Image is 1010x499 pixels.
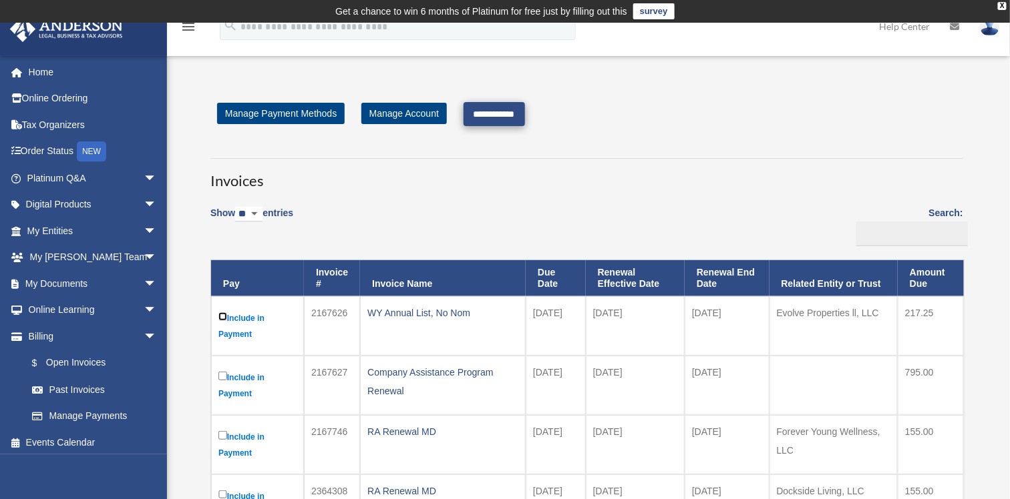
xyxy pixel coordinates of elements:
[9,244,177,271] a: My [PERSON_NAME] Teamarrow_drop_down
[9,323,170,350] a: Billingarrow_drop_down
[526,296,586,356] td: [DATE]
[218,312,227,321] input: Include in Payment
[210,205,293,235] label: Show entries
[852,205,963,246] label: Search:
[218,428,297,461] label: Include in Payment
[9,297,177,324] a: Online Learningarrow_drop_down
[218,372,227,380] input: Include in Payment
[304,296,360,356] td: 2167626
[19,403,170,430] a: Manage Payments
[180,23,196,35] a: menu
[898,356,964,415] td: 795.00
[19,376,170,403] a: Past Invoices
[685,415,770,474] td: [DATE]
[144,270,170,298] span: arrow_drop_down
[9,217,177,244] a: My Entitiesarrow_drop_down
[19,350,164,377] a: $Open Invoices
[144,165,170,192] span: arrow_drop_down
[856,221,968,247] input: Search:
[367,304,518,322] div: WY Annual List, No Nom
[217,103,345,124] a: Manage Payment Methods
[218,310,297,342] label: Include in Payment
[770,296,898,356] td: Evolve Properties ll, LLC
[218,369,297,402] label: Include in Payment
[526,356,586,415] td: [DATE]
[144,191,170,219] span: arrow_drop_down
[898,296,964,356] td: 217.25
[526,415,586,474] td: [DATE]
[360,260,526,296] th: Invoice Name: activate to sort column ascending
[77,141,106,161] div: NEW
[586,356,685,415] td: [DATE]
[685,356,770,415] td: [DATE]
[586,260,685,296] th: Renewal Effective Date: activate to sort column ascending
[898,415,964,474] td: 155.00
[526,260,586,296] th: Due Date: activate to sort column ascending
[6,16,127,42] img: Anderson Advisors Platinum Portal
[144,217,170,245] span: arrow_drop_down
[235,207,263,222] select: Showentries
[980,17,1000,36] img: User Pic
[361,103,447,124] a: Manage Account
[770,415,898,474] td: Forever Young Wellness, LLC
[998,2,1007,10] div: close
[223,18,238,33] i: search
[210,158,963,191] h3: Invoices
[211,260,304,296] th: Pay: activate to sort column descending
[9,59,177,85] a: Home
[9,111,177,138] a: Tax Organizers
[367,422,518,441] div: RA Renewal MD
[9,191,177,218] a: Digital Productsarrow_drop_down
[633,3,675,19] a: survey
[144,244,170,272] span: arrow_drop_down
[685,296,770,356] td: [DATE]
[218,431,227,440] input: Include in Payment
[9,270,177,297] a: My Documentsarrow_drop_down
[898,260,964,296] th: Amount Due: activate to sort column ascending
[304,356,360,415] td: 2167627
[367,363,518,400] div: Company Assistance Program Renewal
[9,138,177,165] a: Order StatusNEW
[9,85,177,112] a: Online Ordering
[335,3,627,19] div: Get a chance to win 6 months of Platinum for free just by filling out this
[685,260,770,296] th: Renewal End Date: activate to sort column ascending
[304,415,360,474] td: 2167746
[9,429,177,456] a: Events Calendar
[39,355,46,372] span: $
[144,323,170,350] span: arrow_drop_down
[586,415,685,474] td: [DATE]
[304,260,360,296] th: Invoice #: activate to sort column ascending
[144,297,170,324] span: arrow_drop_down
[218,490,227,499] input: Include in Payment
[770,260,898,296] th: Related Entity or Trust: activate to sort column ascending
[9,165,177,191] a: Platinum Q&Aarrow_drop_down
[180,19,196,35] i: menu
[586,296,685,356] td: [DATE]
